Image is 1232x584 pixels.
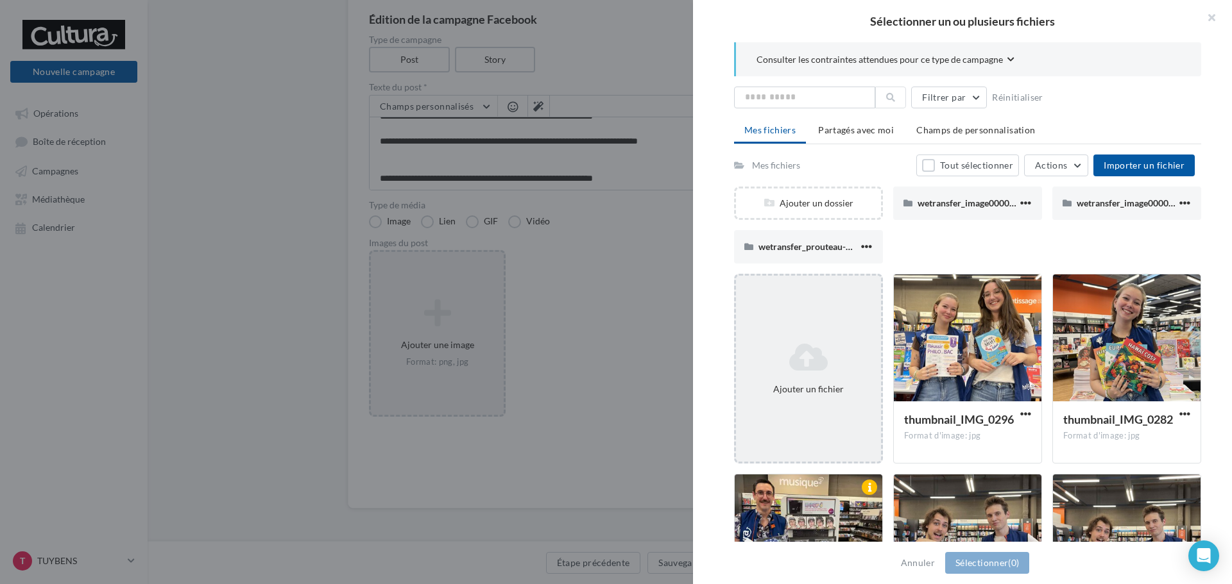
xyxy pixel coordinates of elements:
[758,241,939,252] span: wetransfer_prouteau-mov_2024-10-15_1341
[1024,154,1088,176] button: Actions
[757,53,1003,66] span: Consulter les contraintes attendues pour ce type de campagne
[757,53,1014,69] button: Consulter les contraintes attendues pour ce type de campagne
[904,430,1031,442] div: Format d'image: jpg
[987,90,1048,105] button: Réinitialiser
[818,124,894,135] span: Partagés avec moi
[744,124,796,135] span: Mes fichiers
[918,197,1110,208] span: wetransfer_image00001-jpeg_2024-10-01_1030
[945,552,1029,574] button: Sélectionner(0)
[1104,160,1185,171] span: Importer un fichier
[1063,430,1190,442] div: Format d'image: jpg
[916,154,1019,176] button: Tout sélectionner
[752,159,800,172] div: Mes fichiers
[896,555,940,571] button: Annuler
[1035,160,1067,171] span: Actions
[911,87,987,108] button: Filtrer par
[1093,154,1195,176] button: Importer un fichier
[736,197,881,210] div: Ajouter un dossier
[1188,540,1219,571] div: Open Intercom Messenger
[741,383,876,396] div: Ajouter un fichier
[1063,412,1173,426] span: thumbnail_IMG_0282
[916,124,1035,135] span: Champs de personnalisation
[904,412,1014,426] span: thumbnail_IMG_0296
[714,15,1211,27] h2: Sélectionner un ou plusieurs fichiers
[1008,557,1019,568] span: (0)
